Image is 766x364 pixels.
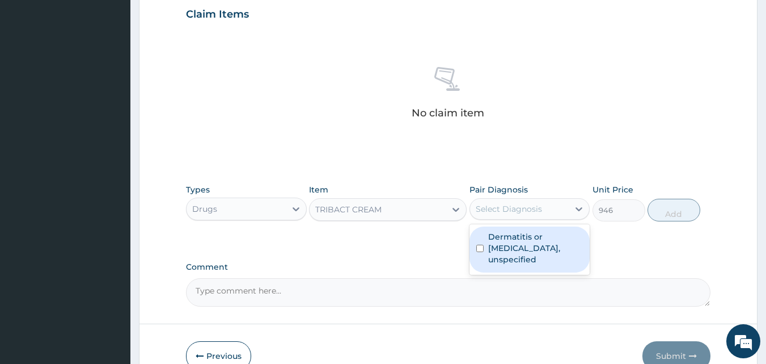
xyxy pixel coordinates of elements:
[6,243,216,283] textarea: Type your message and hit 'Enter'
[412,107,484,119] p: No claim item
[469,184,528,195] label: Pair Diagnosis
[186,6,213,33] div: Minimize live chat window
[476,203,542,215] div: Select Diagnosis
[192,203,217,215] div: Drugs
[647,199,700,221] button: Add
[309,184,328,195] label: Item
[315,204,382,215] div: TRIBACT CREAM
[488,231,583,265] label: Dermatitis or [MEDICAL_DATA], unspecified
[66,110,156,224] span: We're online!
[59,64,191,78] div: Chat with us now
[186,9,249,21] h3: Claim Items
[186,262,711,272] label: Comment
[21,57,46,85] img: d_794563401_company_1708531726252_794563401
[593,184,633,195] label: Unit Price
[186,185,210,195] label: Types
